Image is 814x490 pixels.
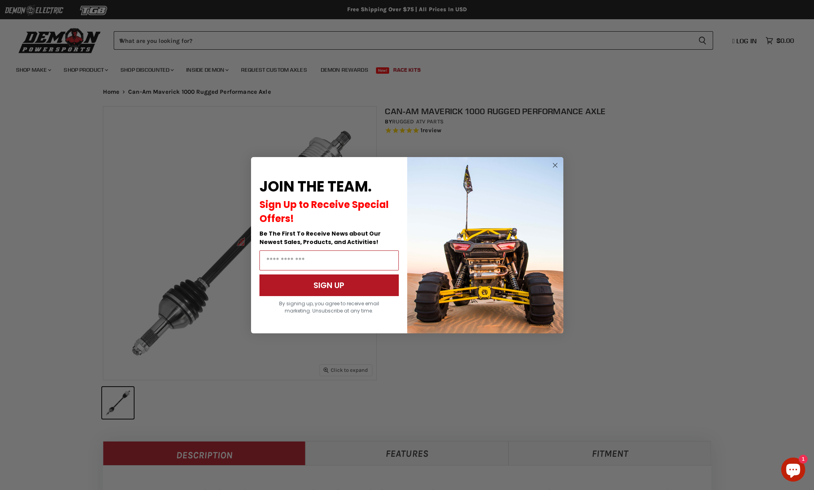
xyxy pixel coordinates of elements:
span: By signing up, you agree to receive email marketing. Unsubscribe at any time. [279,300,379,314]
img: a9095488-b6e7-41ba-879d-588abfab540b.jpeg [407,157,563,333]
button: SIGN UP [259,274,399,296]
input: Email Address [259,250,399,270]
span: JOIN THE TEAM. [259,176,372,197]
button: Close dialog [550,160,560,170]
span: Be The First To Receive News about Our Newest Sales, Products, and Activities! [259,230,381,246]
span: Sign Up to Receive Special Offers! [259,198,389,225]
inbox-online-store-chat: Shopify online store chat [779,458,808,484]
